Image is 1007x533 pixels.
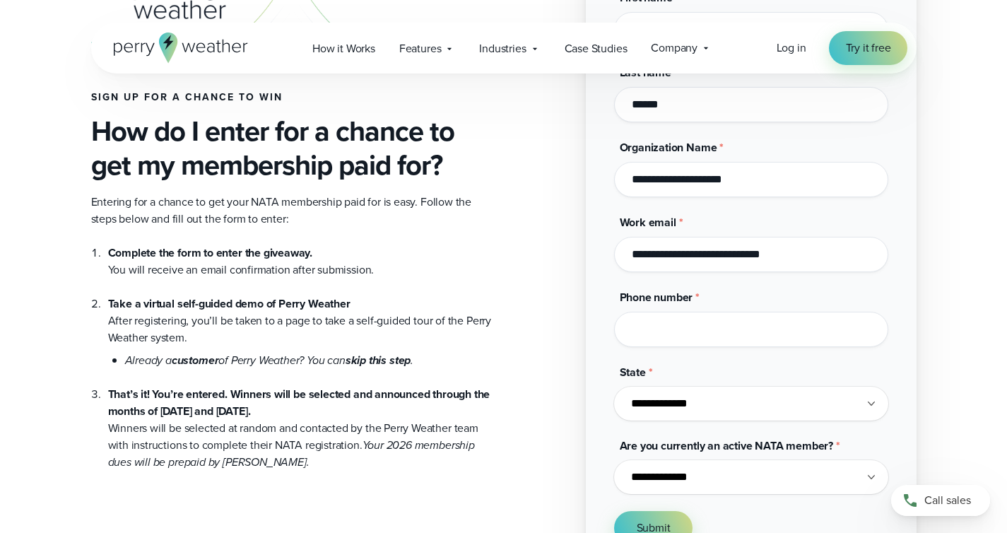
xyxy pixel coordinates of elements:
span: Are you currently an active NATA member? [620,438,834,454]
em: Your 2026 membership dues will be prepaid by [PERSON_NAME]. [108,437,475,470]
span: Work email [620,214,676,230]
span: Company [651,40,697,57]
h3: How do I enter for a chance to get my membership paid for? [91,115,493,182]
span: Industries [479,40,526,57]
a: Case Studies [553,34,640,63]
li: Winners will be selected at random and contacted by the Perry Weather team with instructions to c... [108,369,493,471]
p: Entering for a chance to get your NATA membership paid for is easy. Follow the steps below and fi... [91,194,493,228]
span: How it Works [312,40,375,57]
span: Organization Name [620,139,717,156]
strong: That’s it! You’re entered. Winners will be selected and announced through the months of [DATE] an... [108,386,490,419]
strong: skip this step [346,352,411,368]
li: After registering, you’ll be taken to a page to take a self-guided tour of the Perry Weather system. [108,279,493,369]
a: Log in [777,40,806,57]
span: Log in [777,40,806,56]
a: Try it free [829,31,908,65]
a: How it Works [300,34,387,63]
span: Case Studies [565,40,628,57]
strong: Take a virtual self-guided demo of Perry Weather [108,295,351,312]
li: You will receive an email confirmation after submission. [108,245,493,279]
strong: customer [172,352,219,368]
em: Already a of Perry Weather? You can . [125,352,414,368]
span: Call sales [924,492,971,509]
a: Call sales [891,485,990,516]
span: State [620,364,646,380]
span: Try it free [846,40,891,57]
strong: Complete the form to enter the giveaway. [108,245,313,261]
h4: Sign up for a chance to win [91,92,493,103]
span: Phone number [620,289,693,305]
span: Features [399,40,442,57]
